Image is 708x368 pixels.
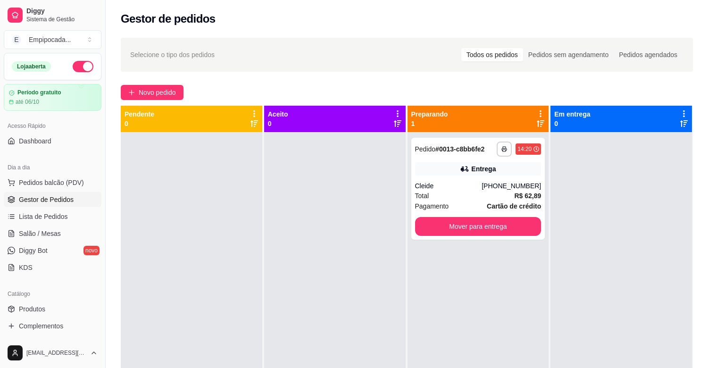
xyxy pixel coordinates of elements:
[471,164,496,174] div: Entrega
[19,263,33,272] span: KDS
[19,212,68,221] span: Lista de Pedidos
[12,61,51,72] div: Loja aberta
[435,145,484,153] strong: # 0013-c8bb6fe2
[517,145,532,153] div: 14:20
[121,85,183,100] button: Novo pedido
[514,192,541,200] strong: R$ 62,89
[4,209,101,224] a: Lista de Pedidos
[4,226,101,241] a: Salão / Mesas
[26,7,98,16] span: Diggy
[16,98,39,106] article: até 06/10
[614,48,683,61] div: Pedidos agendados
[4,134,101,149] a: Dashboard
[4,342,101,364] button: [EMAIL_ADDRESS][DOMAIN_NAME]
[487,202,541,210] strong: Cartão de crédito
[19,246,48,255] span: Diggy Bot
[482,181,541,191] div: [PHONE_NUMBER]
[411,119,448,128] p: 1
[4,243,101,258] a: Diggy Botnovo
[26,349,86,357] span: [EMAIL_ADDRESS][DOMAIN_NAME]
[125,119,154,128] p: 0
[19,229,61,238] span: Salão / Mesas
[415,181,482,191] div: Cleide
[554,119,590,128] p: 0
[17,89,61,96] article: Período gratuito
[523,48,614,61] div: Pedidos sem agendamento
[461,48,523,61] div: Todos os pedidos
[26,16,98,23] span: Sistema de Gestão
[411,109,448,119] p: Preparando
[415,201,449,211] span: Pagamento
[4,118,101,134] div: Acesso Rápido
[4,260,101,275] a: KDS
[73,61,93,72] button: Alterar Status
[128,89,135,96] span: plus
[4,301,101,317] a: Produtos
[19,136,51,146] span: Dashboard
[268,109,288,119] p: Aceito
[415,145,436,153] span: Pedido
[4,160,101,175] div: Dia a dia
[4,30,101,49] button: Select a team
[4,318,101,334] a: Complementos
[4,4,101,26] a: DiggySistema de Gestão
[4,175,101,190] button: Pedidos balcão (PDV)
[4,286,101,301] div: Catálogo
[4,84,101,111] a: Período gratuitoaté 06/10
[12,35,21,44] span: E
[130,50,215,60] span: Selecione o tipo dos pedidos
[19,178,84,187] span: Pedidos balcão (PDV)
[121,11,216,26] h2: Gestor de pedidos
[29,35,71,44] div: Empipocada ...
[554,109,590,119] p: Em entrega
[19,304,45,314] span: Produtos
[125,109,154,119] p: Pendente
[4,192,101,207] a: Gestor de Pedidos
[19,195,74,204] span: Gestor de Pedidos
[268,119,288,128] p: 0
[415,217,541,236] button: Mover para entrega
[139,87,176,98] span: Novo pedido
[19,321,63,331] span: Complementos
[415,191,429,201] span: Total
